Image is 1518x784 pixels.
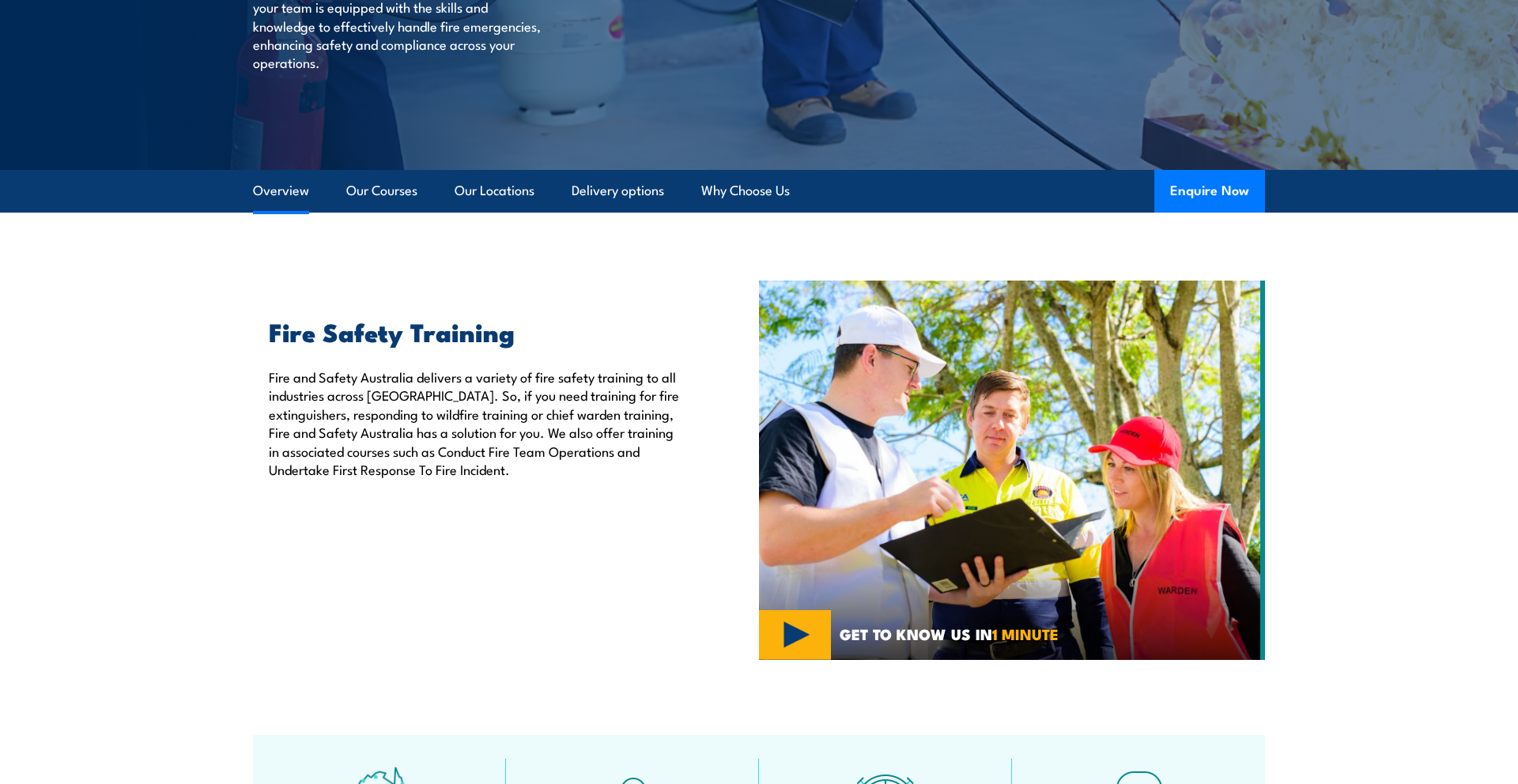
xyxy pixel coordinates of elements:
h2: Fire Safety Training [269,320,686,342]
img: Fire Safety Training Courses [759,281,1265,660]
a: Overview [253,170,309,212]
strong: 1 MINUTE [992,622,1059,645]
p: Fire and Safety Australia delivers a variety of fire safety training to all industries across [GE... [269,367,686,478]
a: Our Locations [455,170,534,212]
a: Delivery options [572,170,664,212]
button: Enquire Now [1154,170,1265,213]
a: Why Choose Us [701,170,790,212]
a: Our Courses [346,170,417,212]
span: GET TO KNOW US IN [840,627,1059,641]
